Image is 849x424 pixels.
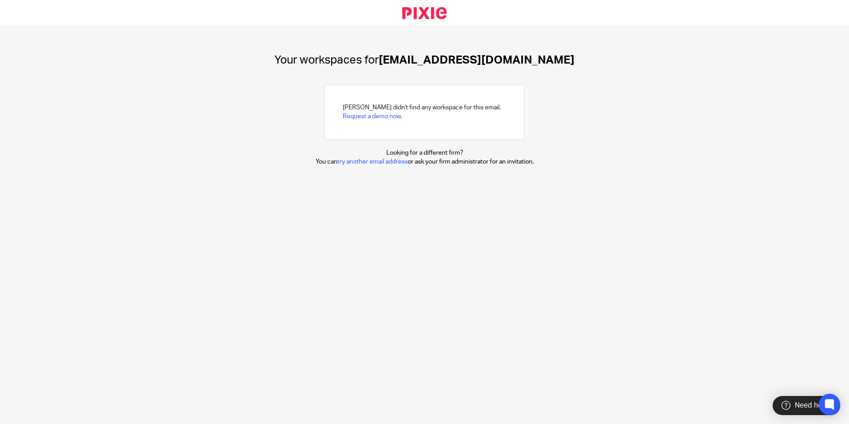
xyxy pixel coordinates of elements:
a: Request a demo now [343,113,401,120]
a: try another email address [337,159,408,165]
p: Looking for a different firm? You can or ask your firm administrator for an invitation. [316,148,534,167]
h2: [PERSON_NAME] didn't find any workspace for this email. . [343,103,501,121]
div: Need help? [773,396,840,415]
h1: [EMAIL_ADDRESS][DOMAIN_NAME] [274,53,575,67]
span: Your workspaces for [274,54,379,66]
